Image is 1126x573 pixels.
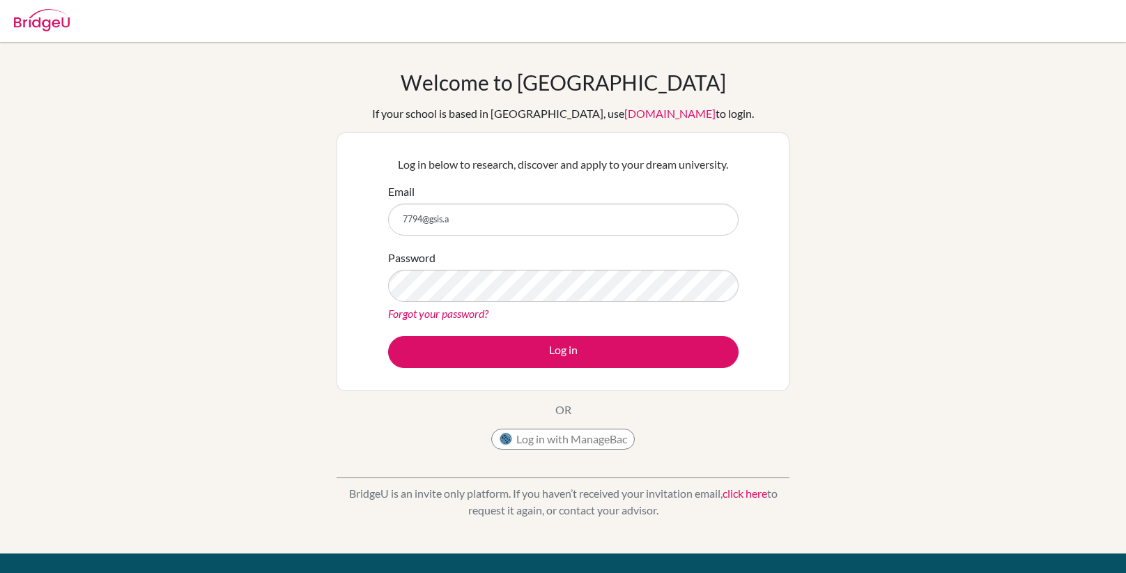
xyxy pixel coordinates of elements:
a: Forgot your password? [388,307,488,320]
p: BridgeU is an invite only platform. If you haven’t received your invitation email, to request it ... [337,485,789,519]
p: OR [555,402,571,418]
label: Password [388,250,435,266]
button: Log in [388,336,739,368]
div: If your school is based in [GEOGRAPHIC_DATA], use to login. [372,105,754,122]
a: [DOMAIN_NAME] [624,107,716,120]
img: Bridge-U [14,9,70,31]
button: Log in with ManageBac [491,429,635,450]
a: click here [723,487,767,500]
p: Log in below to research, discover and apply to your dream university. [388,156,739,173]
label: Email [388,183,415,200]
h1: Welcome to [GEOGRAPHIC_DATA] [401,70,726,95]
